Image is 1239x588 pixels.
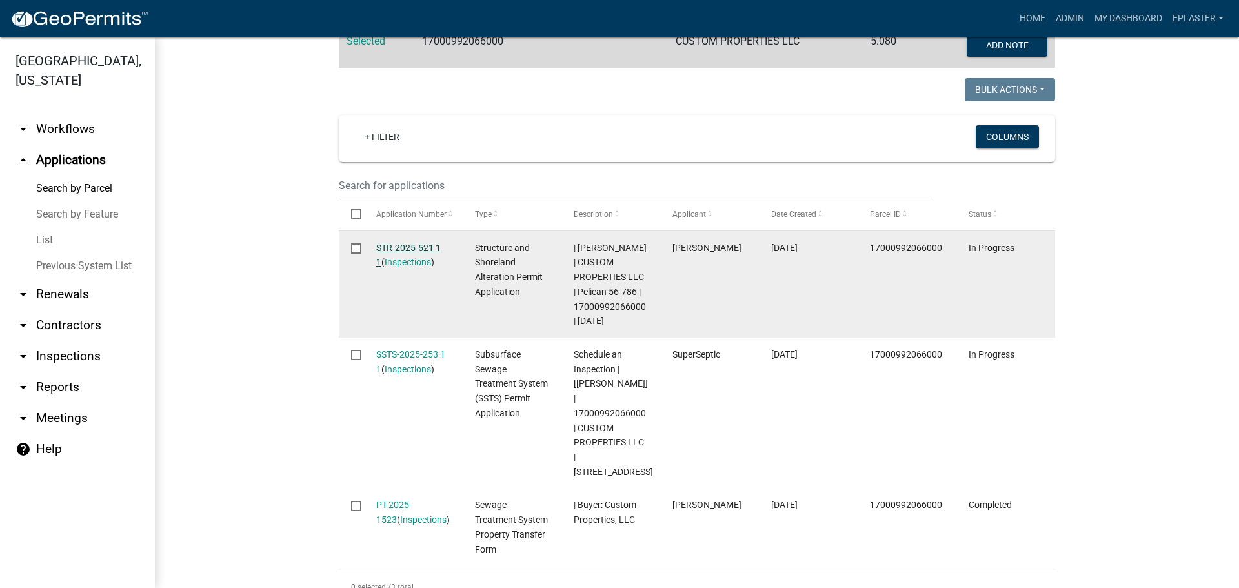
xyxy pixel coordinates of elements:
a: Selected [347,35,385,47]
a: Admin [1051,6,1089,31]
span: Type [475,210,492,219]
span: | Buyer: Custom Properties, LLC [574,500,636,525]
a: SSTS-2025-253 1 1 [376,349,445,374]
a: Home [1014,6,1051,31]
datatable-header-cell: Type [462,199,561,230]
span: | Elizabeth Plaster | CUSTOM PROPERTIES LLC | Pelican 56-786 | 17000992066000 | 08/28/2026 [574,243,647,327]
span: Applicant [672,210,706,219]
span: SuperSeptic [672,349,720,360]
span: Parcel ID [870,210,901,219]
span: 08/26/2025 [771,243,798,253]
a: Inspections [385,257,431,267]
td: CUSTOM PROPERTIES LLC [668,26,863,68]
datatable-header-cell: Description [561,199,660,230]
i: arrow_drop_down [15,318,31,333]
span: Schedule an Inspection | [Alexis Newark] | 17000992066000 | CUSTOM PROPERTIES LLC | Unit 23 Co Hw... [574,349,653,477]
a: PT-2025-1523 [376,500,412,525]
i: arrow_drop_down [15,287,31,302]
td: 5.080 [863,26,920,68]
div: ( ) [376,241,450,270]
datatable-header-cell: Application Number [363,199,462,230]
a: STR-2025-521 1 1 [376,243,441,268]
i: arrow_drop_up [15,152,31,168]
span: Jon Kungel [672,243,741,253]
datatable-header-cell: Select [339,199,363,230]
div: ( ) [376,347,450,377]
span: Description [574,210,613,219]
a: Inspections [400,514,447,525]
button: Columns [976,125,1039,148]
a: + Filter [354,125,410,148]
datatable-header-cell: Status [956,199,1055,230]
span: 07/15/2025 [771,349,798,360]
span: 17000992066000 [870,500,942,510]
span: Status [969,210,991,219]
span: Date Created [771,210,816,219]
span: Danielle Lynn Nagel [672,500,741,510]
i: arrow_drop_down [15,349,31,364]
i: arrow_drop_down [15,380,31,395]
span: Sewage Treatment System Property Transfer Form [475,500,548,554]
a: Inspections [385,364,431,374]
span: Subsurface Sewage Treatment System (SSTS) Permit Application [475,349,548,418]
input: Search for applications [339,172,932,199]
datatable-header-cell: Date Created [759,199,858,230]
i: help [15,441,31,457]
td: 17000992066000 [414,26,550,68]
span: In Progress [969,349,1014,360]
datatable-header-cell: Applicant [660,199,759,230]
span: 17000992066000 [870,349,942,360]
span: Application Number [376,210,447,219]
i: arrow_drop_down [15,411,31,426]
span: In Progress [969,243,1014,253]
span: Structure and Shoreland Alteration Permit Application [475,243,543,297]
button: Add Note [967,34,1047,57]
i: arrow_drop_down [15,121,31,137]
span: Add Note [985,40,1028,50]
span: 06/25/2025 [771,500,798,510]
a: My Dashboard [1089,6,1167,31]
span: Completed [969,500,1012,510]
div: ( ) [376,498,450,527]
span: 17000992066000 [870,243,942,253]
button: Bulk Actions [965,78,1055,101]
datatable-header-cell: Parcel ID [858,199,956,230]
a: eplaster [1167,6,1229,31]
